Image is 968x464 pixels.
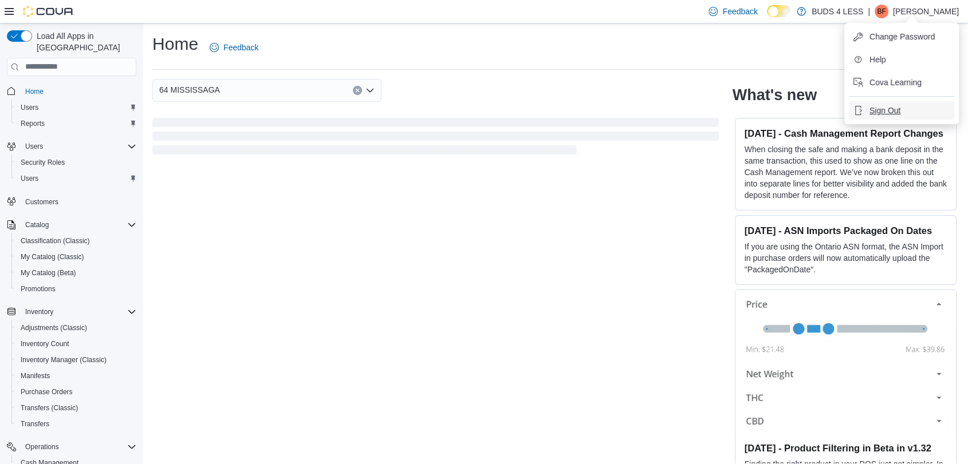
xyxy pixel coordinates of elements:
[16,369,136,383] span: Manifests
[11,154,141,170] button: Security Roles
[869,105,900,116] span: Sign Out
[205,36,263,59] a: Feedback
[21,103,38,112] span: Users
[11,416,141,432] button: Transfers
[733,86,817,104] h2: What's new
[21,419,49,429] span: Transfers
[893,5,959,18] p: [PERSON_NAME]
[722,6,757,17] span: Feedback
[2,83,141,100] button: Home
[25,442,59,451] span: Operations
[21,174,38,183] span: Users
[16,401,136,415] span: Transfers (Classic)
[16,385,77,399] a: Purchase Orders
[11,368,141,384] button: Manifests
[16,321,136,335] span: Adjustments (Classic)
[16,369,54,383] a: Manifests
[16,353,136,367] span: Inventory Manager (Classic)
[21,218,53,232] button: Catalog
[21,305,58,319] button: Inventory
[32,30,136,53] span: Load All Apps in [GEOGRAPHIC_DATA]
[11,384,141,400] button: Purchase Orders
[745,442,947,454] h3: [DATE] - Product Filtering in Beta in v1.32
[25,307,53,316] span: Inventory
[869,31,935,42] span: Change Password
[2,138,141,154] button: Users
[25,87,44,96] span: Home
[11,265,141,281] button: My Catalog (Beta)
[152,120,719,157] span: Loading
[152,33,198,55] h1: Home
[21,440,64,454] button: Operations
[21,371,50,380] span: Manifests
[21,403,78,413] span: Transfers (Classic)
[16,117,49,130] a: Reports
[21,236,90,245] span: Classification (Classic)
[16,250,89,264] a: My Catalog (Classic)
[353,86,362,95] button: Clear input
[16,337,74,351] a: Inventory Count
[812,5,863,18] p: BUDS 4 LESS
[16,101,136,114] span: Users
[21,84,136,98] span: Home
[849,50,954,69] button: Help
[869,54,886,65] span: Help
[16,172,43,185] a: Users
[16,172,136,185] span: Users
[16,234,95,248] a: Classification (Classic)
[2,193,141,210] button: Customers
[11,400,141,416] button: Transfers (Classic)
[16,417,54,431] a: Transfers
[2,304,141,320] button: Inventory
[16,156,136,169] span: Security Roles
[11,170,141,187] button: Users
[869,77,922,88] span: Cova Learning
[16,321,92,335] a: Adjustments (Classic)
[365,86,375,95] button: Open list of options
[16,117,136,130] span: Reports
[11,249,141,265] button: My Catalog (Classic)
[21,323,87,332] span: Adjustments (Classic)
[16,401,82,415] a: Transfers (Classic)
[868,5,870,18] p: |
[21,85,48,98] a: Home
[16,417,136,431] span: Transfers
[745,144,947,201] p: When closing the safe and making a bank deposit in the same transaction, this used to show as one...
[21,440,136,454] span: Operations
[16,250,136,264] span: My Catalog (Classic)
[159,83,220,97] span: 64 MISSISSAGA
[21,268,76,277] span: My Catalog (Beta)
[16,337,136,351] span: Inventory Count
[16,282,136,296] span: Promotions
[16,266,136,280] span: My Catalog (Beta)
[11,352,141,368] button: Inventory Manager (Classic)
[849,27,954,46] button: Change Password
[21,119,45,128] span: Reports
[23,6,74,17] img: Cova
[11,100,141,116] button: Users
[25,197,58,207] span: Customers
[25,142,43,151] span: Users
[2,439,141,455] button: Operations
[21,387,73,396] span: Purchase Orders
[21,284,56,294] span: Promotions
[25,220,49,229] span: Catalog
[11,320,141,336] button: Adjustments (Classic)
[21,195,63,209] a: Customers
[21,140,48,153] button: Users
[21,305,136,319] span: Inventory
[2,217,141,233] button: Catalog
[16,282,60,296] a: Promotions
[16,156,69,169] a: Security Roles
[223,42,258,53] span: Feedback
[11,336,141,352] button: Inventory Count
[849,101,954,120] button: Sign Out
[11,281,141,297] button: Promotions
[745,225,947,236] h3: [DATE] - ASN Imports Packaged On Dates
[849,73,954,92] button: Cova Learning
[21,339,69,348] span: Inventory Count
[16,234,136,248] span: Classification (Classic)
[21,218,136,232] span: Catalog
[16,353,111,367] a: Inventory Manager (Classic)
[16,385,136,399] span: Purchase Orders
